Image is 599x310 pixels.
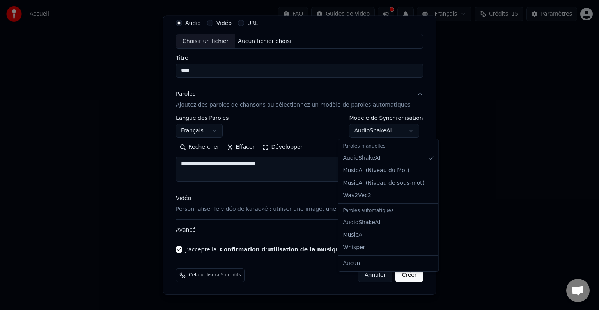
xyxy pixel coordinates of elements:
[343,219,380,226] span: AudioShakeAI
[343,260,360,267] span: Aucun
[343,244,365,251] span: Whisper
[343,231,364,239] span: MusicAI
[343,192,371,200] span: Wav2Vec2
[340,141,437,152] div: Paroles manuelles
[343,179,424,187] span: MusicAI ( Niveau de sous-mot )
[343,154,380,162] span: AudioShakeAI
[343,167,409,175] span: MusicAI ( Niveau du Mot )
[340,205,437,216] div: Paroles automatiques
